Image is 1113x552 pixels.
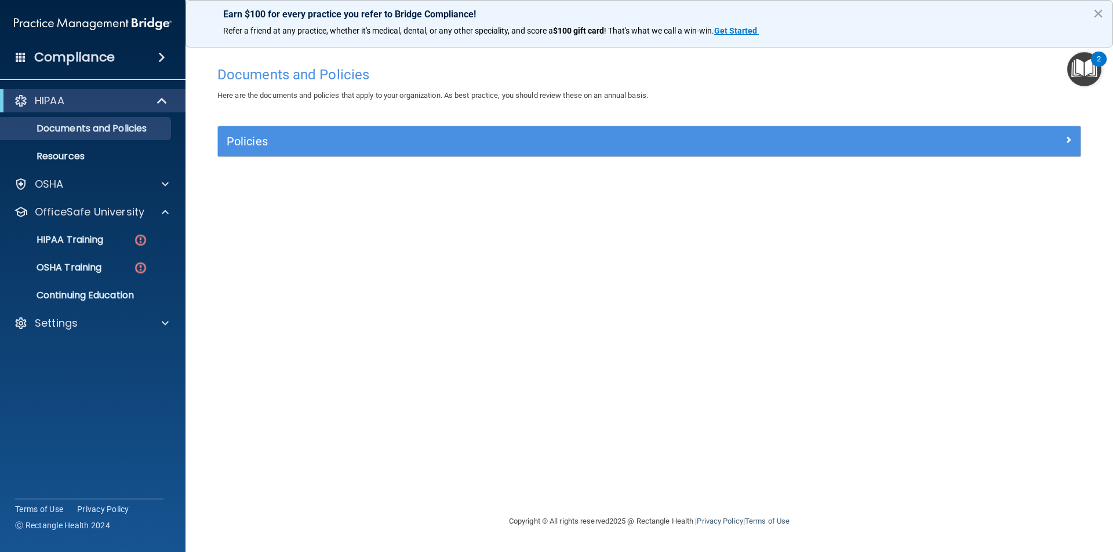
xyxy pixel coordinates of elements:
a: OSHA [14,177,169,191]
a: Get Started [714,26,759,35]
strong: Get Started [714,26,757,35]
strong: $100 gift card [553,26,604,35]
p: HIPAA Training [8,234,103,246]
p: Earn $100 for every practice you refer to Bridge Compliance! [223,9,1075,20]
p: OSHA Training [8,262,101,273]
p: Continuing Education [8,290,166,301]
span: Here are the documents and policies that apply to your organization. As best practice, you should... [217,91,648,100]
a: OfficeSafe University [14,205,169,219]
p: Resources [8,151,166,162]
p: Settings [35,316,78,330]
span: ! That's what we call a win-win. [604,26,714,35]
a: Policies [227,132,1072,151]
a: Settings [14,316,169,330]
a: Terms of Use [15,503,63,515]
button: Open Resource Center, 2 new notifications [1067,52,1101,86]
img: PMB logo [14,12,172,35]
div: Copyright © All rights reserved 2025 @ Rectangle Health | | [438,503,861,540]
img: danger-circle.6113f641.png [133,261,148,275]
h4: Compliance [34,49,115,65]
a: HIPAA [14,94,168,108]
button: Close [1093,4,1104,23]
span: Ⓒ Rectangle Health 2024 [15,520,110,531]
h5: Policies [227,135,856,148]
p: HIPAA [35,94,64,108]
h4: Documents and Policies [217,67,1081,82]
p: OfficeSafe University [35,205,144,219]
p: OSHA [35,177,64,191]
a: Privacy Policy [77,503,129,515]
a: Terms of Use [745,517,790,525]
img: danger-circle.6113f641.png [133,233,148,247]
div: 2 [1097,59,1101,74]
p: Documents and Policies [8,123,166,134]
a: Privacy Policy [697,517,743,525]
span: Refer a friend at any practice, whether it's medical, dental, or any other speciality, and score a [223,26,553,35]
